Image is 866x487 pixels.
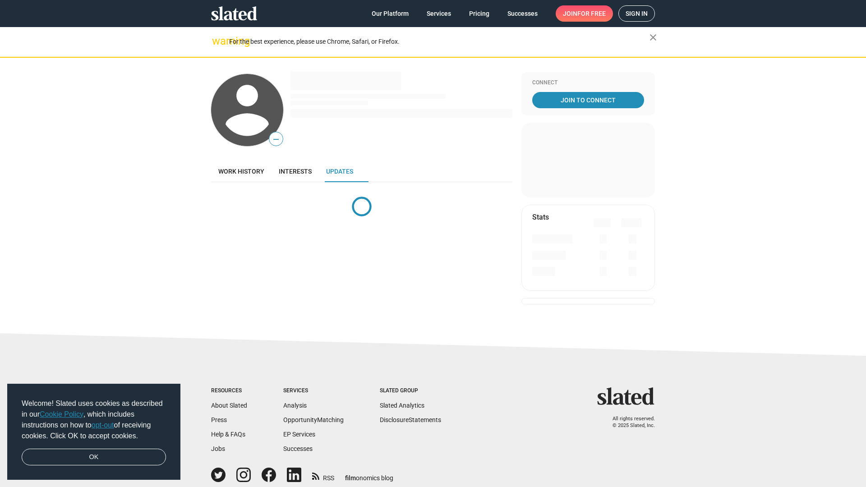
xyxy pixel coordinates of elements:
a: Our Platform [364,5,416,22]
a: Help & FAQs [211,431,245,438]
a: Interests [272,161,319,182]
a: Pricing [462,5,497,22]
span: Our Platform [372,5,409,22]
a: filmonomics blog [345,467,393,482]
a: Successes [500,5,545,22]
a: Analysis [283,402,307,409]
mat-icon: warning [212,36,223,46]
div: Services [283,387,344,395]
span: Work history [218,168,264,175]
span: for free [577,5,606,22]
a: Cookie Policy [40,410,83,418]
a: Slated Analytics [380,402,424,409]
p: All rights reserved. © 2025 Slated, Inc. [603,416,655,429]
span: Interests [279,168,312,175]
a: opt-out [92,421,114,429]
mat-card-title: Stats [532,212,549,222]
a: Work history [211,161,272,182]
div: Resources [211,387,247,395]
div: Slated Group [380,387,441,395]
a: dismiss cookie message [22,449,166,466]
span: — [269,133,283,145]
a: Updates [319,161,360,182]
a: Successes [283,445,313,452]
span: film [345,474,356,482]
a: DisclosureStatements [380,416,441,423]
a: Sign in [618,5,655,22]
a: EP Services [283,431,315,438]
div: cookieconsent [7,384,180,480]
span: Successes [507,5,538,22]
span: Join To Connect [534,92,642,108]
a: Services [419,5,458,22]
span: Welcome! Slated uses cookies as described in our , which includes instructions on how to of recei... [22,398,166,441]
mat-icon: close [648,32,659,43]
span: Updates [326,168,353,175]
span: Pricing [469,5,489,22]
a: Jobs [211,445,225,452]
div: For the best experience, please use Chrome, Safari, or Firefox. [229,36,649,48]
a: Join To Connect [532,92,644,108]
a: OpportunityMatching [283,416,344,423]
a: Joinfor free [556,5,613,22]
a: Press [211,416,227,423]
span: Services [427,5,451,22]
div: Connect [532,79,644,87]
a: About Slated [211,402,247,409]
a: RSS [312,469,334,482]
span: Join [563,5,606,22]
span: Sign in [626,6,648,21]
